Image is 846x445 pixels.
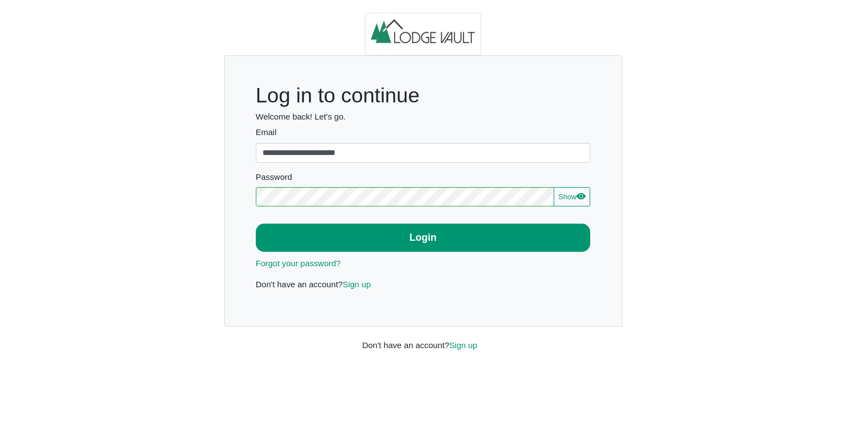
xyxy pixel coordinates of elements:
label: Email [256,126,591,139]
h6: Welcome back! Let's go. [256,112,591,122]
a: Forgot your password? [256,258,341,268]
div: Don't have an account? [354,327,492,351]
a: Sign up [343,280,371,289]
svg: eye fill [576,192,585,200]
a: Sign up [449,340,477,350]
button: Showeye fill [554,187,590,207]
b: Login [410,232,437,243]
img: logo.2b93711c.jpg [365,13,481,56]
h1: Log in to continue [256,83,591,108]
button: Login [256,224,591,252]
legend: Password [256,171,591,187]
p: Don't have an account? [256,278,591,291]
